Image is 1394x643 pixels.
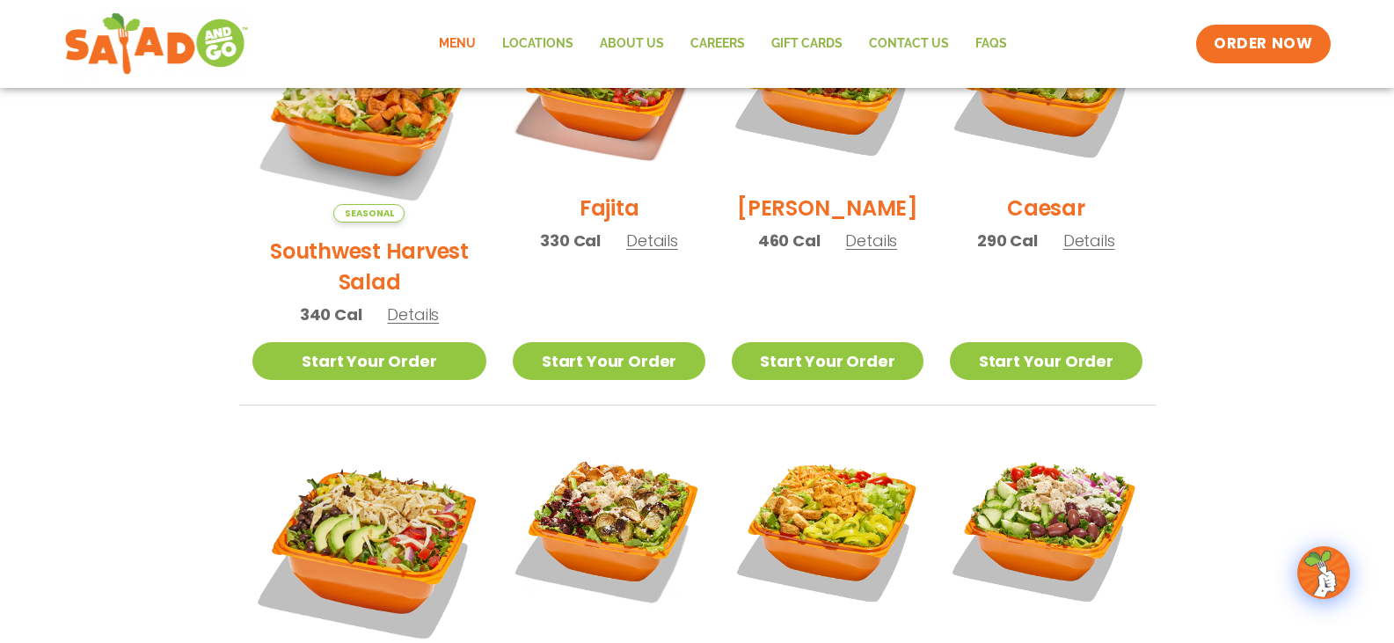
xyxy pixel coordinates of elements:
[252,236,487,297] h2: Southwest Harvest Salad
[845,230,897,252] span: Details
[856,24,962,64] a: Contact Us
[587,24,677,64] a: About Us
[580,193,639,223] h2: Fajita
[626,230,678,252] span: Details
[1299,548,1348,597] img: wpChatIcon
[758,24,856,64] a: GIFT CARDS
[252,342,487,380] a: Start Your Order
[758,229,821,252] span: 460 Cal
[1196,25,1330,63] a: ORDER NOW
[977,229,1038,252] span: 290 Cal
[962,24,1020,64] a: FAQs
[1214,33,1312,55] span: ORDER NOW
[300,303,362,326] span: 340 Cal
[950,432,1142,624] img: Product photo for Greek Salad
[513,342,704,380] a: Start Your Order
[64,9,250,79] img: new-SAG-logo-768×292
[426,24,1020,64] nav: Menu
[732,432,923,624] img: Product photo for Buffalo Chicken Salad
[950,342,1142,380] a: Start Your Order
[732,342,923,380] a: Start Your Order
[333,204,405,223] span: Seasonal
[677,24,758,64] a: Careers
[540,229,601,252] span: 330 Cal
[426,24,489,64] a: Menu
[387,303,439,325] span: Details
[1063,230,1115,252] span: Details
[737,193,918,223] h2: [PERSON_NAME]
[513,432,704,624] img: Product photo for Roasted Autumn Salad
[489,24,587,64] a: Locations
[1007,193,1085,223] h2: Caesar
